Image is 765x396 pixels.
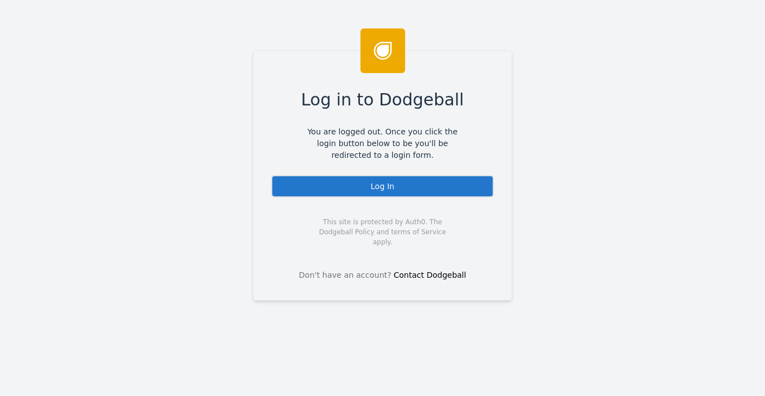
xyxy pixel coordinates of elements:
[301,87,464,112] span: Log in to Dodgeball
[394,271,466,279] a: Contact Dodgeball
[299,126,466,161] span: You are logged out. Once you click the login button below to be you'll be redirected to a login f...
[309,217,456,247] span: This site is protected by Auth0. The Dodgeball Policy and terms of Service apply.
[271,175,494,197] div: Log In
[299,269,392,281] span: Don't have an account?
